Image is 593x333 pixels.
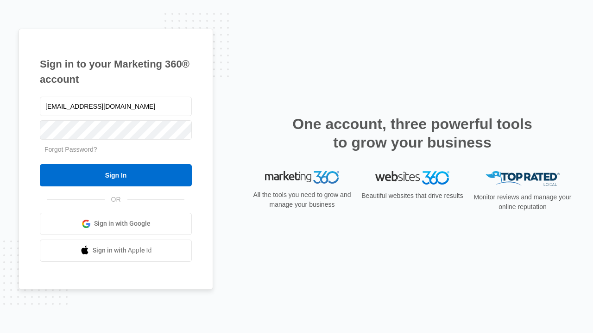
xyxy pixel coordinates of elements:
[375,171,449,185] img: Websites 360
[290,115,535,152] h2: One account, three powerful tools to grow your business
[486,171,560,186] img: Top Rated Local
[94,219,151,228] span: Sign in with Google
[40,56,192,87] h1: Sign in to your Marketing 360® account
[40,164,192,186] input: Sign In
[471,192,574,212] p: Monitor reviews and manage your online reputation
[40,97,192,116] input: Email
[265,171,339,184] img: Marketing 360
[93,246,152,255] span: Sign in with Apple Id
[40,213,192,235] a: Sign in with Google
[44,146,97,153] a: Forgot Password?
[250,190,354,210] p: All the tools you need to grow and manage your business
[105,195,127,204] span: OR
[360,191,464,201] p: Beautiful websites that drive results
[40,240,192,262] a: Sign in with Apple Id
